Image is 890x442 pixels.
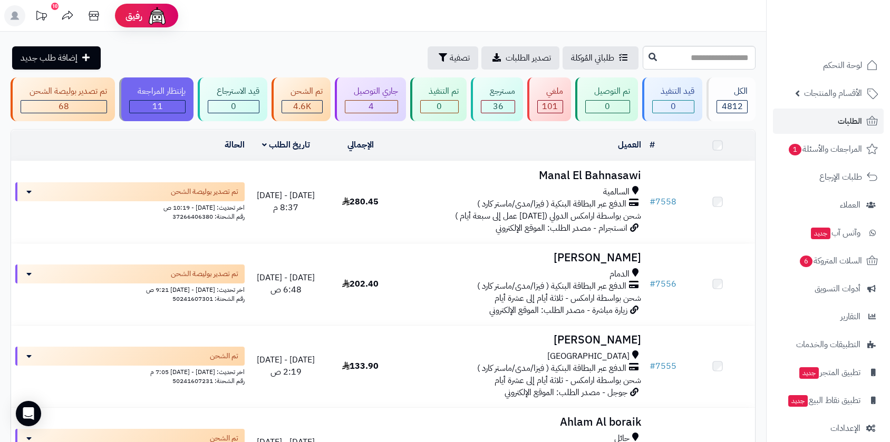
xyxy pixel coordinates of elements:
span: 6 [800,256,812,267]
span: السلات المتروكة [799,253,862,268]
a: تصدير الطلبات [481,46,559,70]
span: الأقسام والمنتجات [804,86,862,101]
span: 4812 [722,100,743,113]
div: قيد الاسترجاع [208,85,259,97]
a: تاريخ الطلب [262,139,310,151]
span: جديد [811,228,830,239]
h3: Ahlam Al boraik [402,416,641,428]
a: العميل [618,139,641,151]
div: 101 [538,101,563,113]
span: 11 [152,100,163,113]
span: الدفع عبر البطاقة البنكية ( فيزا/مدى/ماستر كارد ) [477,280,626,292]
div: تم تصدير بوليصة الشحن [21,85,107,97]
div: 11 [130,101,186,113]
div: 0 [421,101,459,113]
span: # [650,195,655,208]
a: تطبيق المتجرجديد [773,360,884,385]
span: شحن بواسطة ارامكس - ثلاثة أيام إلى عشرة أيام [495,374,641,387]
a: الإعدادات [773,416,884,441]
div: الكل [717,85,748,97]
span: 4.6K [293,100,311,113]
div: قيد التنفيذ [652,85,695,97]
a: تم التنفيذ 0 [408,77,469,121]
a: جاري التوصيل 4 [333,77,408,121]
h3: Manal El Bahnasawi [402,170,641,182]
span: وآتس آب [810,225,860,240]
img: ai-face.png [147,5,168,26]
a: طلبات الإرجاع [773,164,884,190]
div: 0 [208,101,259,113]
span: جوجل - مصدر الطلب: الموقع الإلكتروني [505,386,627,399]
div: اخر تحديث: [DATE] - [DATE] 9:21 ص [15,283,245,294]
a: تم الشحن 4.6K [269,77,333,121]
a: الإجمالي [347,139,374,151]
a: # [650,139,655,151]
span: تطبيق نقاط البيع [787,393,860,408]
span: [DATE] - [DATE] 8:37 م [257,189,315,214]
div: Open Intercom Messenger [16,401,41,426]
a: الكل4812 [704,77,758,121]
span: # [650,278,655,290]
a: #7558 [650,195,676,208]
span: 280.45 [342,195,379,208]
span: التقارير [840,309,860,324]
div: مسترجع [481,85,515,97]
span: [DATE] - [DATE] 6:48 ص [257,271,315,296]
a: العملاء [773,192,884,218]
span: # [650,360,655,372]
a: قيد الاسترجاع 0 [196,77,269,121]
span: إضافة طلب جديد [21,52,78,64]
span: التطبيقات والخدمات [796,337,860,352]
div: اخر تحديث: [DATE] - 10:19 ص [15,201,245,212]
span: العملاء [840,198,860,212]
a: تطبيق نقاط البيعجديد [773,388,884,413]
a: #7555 [650,360,676,372]
span: رقم الشحنة: 37266406380 [172,212,245,221]
div: تم الشحن [282,85,323,97]
span: رفيق [125,9,142,22]
span: رقم الشحنة: 50241607231 [172,376,245,386]
span: رقم الشحنة: 50241607301 [172,294,245,303]
a: السلات المتروكة6 [773,248,884,273]
span: تصفية [450,52,470,64]
span: 202.40 [342,278,379,290]
a: طلباتي المُوكلة [563,46,639,70]
a: ملغي 101 [525,77,573,121]
a: قيد التنفيذ 0 [640,77,705,121]
span: 101 [542,100,558,113]
a: تم التوصيل 0 [573,77,640,121]
span: طلباتي المُوكلة [571,52,614,64]
a: وآتس آبجديد [773,220,884,245]
span: أدوات التسويق [815,281,860,296]
span: شحن بواسطة ارامكس الدولي ([DATE] عمل إلى سبعة أيام ) [455,210,641,222]
span: الطلبات [838,114,862,129]
span: لوحة التحكم [823,58,862,73]
div: تم التنفيذ [420,85,459,97]
span: 68 [59,100,69,113]
a: التطبيقات والخدمات [773,332,884,357]
a: المراجعات والأسئلة1 [773,136,884,162]
span: تصدير الطلبات [506,52,551,64]
h3: [PERSON_NAME] [402,252,641,264]
span: 0 [231,100,236,113]
span: 36 [493,100,504,113]
div: تم التوصيل [585,85,630,97]
div: 36 [481,101,515,113]
span: 133.90 [342,360,379,372]
a: بإنتظار المراجعة 11 [117,77,196,121]
div: 0 [653,101,694,113]
span: [GEOGRAPHIC_DATA] [547,350,630,362]
div: جاري التوصيل [345,85,398,97]
span: 0 [437,100,442,113]
div: اخر تحديث: [DATE] - [DATE] 7:05 م [15,366,245,377]
span: الإعدادات [830,421,860,436]
span: 0 [671,100,676,113]
div: 0 [586,101,630,113]
span: انستجرام - مصدر الطلب: الموقع الإلكتروني [496,222,627,234]
span: جديد [799,367,819,379]
span: 0 [605,100,610,113]
a: تم تصدير بوليصة الشحن 68 [8,77,117,121]
div: 4 [345,101,398,113]
span: [DATE] - [DATE] 2:19 ص [257,353,315,378]
span: تم تصدير بوليصة الشحن [171,186,238,197]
